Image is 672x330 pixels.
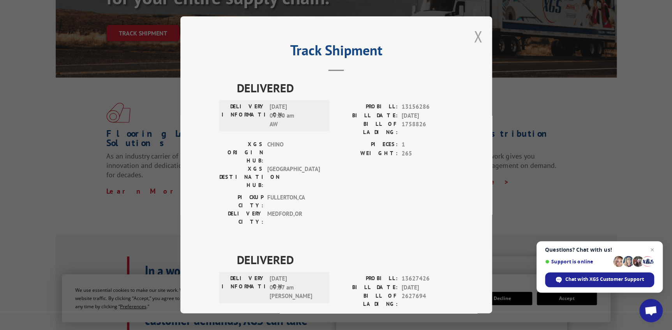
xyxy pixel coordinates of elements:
[336,102,398,111] label: PROBILL:
[336,292,398,308] label: BILL OF LADING:
[237,79,453,97] span: DELIVERED
[402,149,453,158] span: 265
[402,140,453,149] span: 1
[267,140,320,165] span: CHINO
[402,292,453,308] span: 2627694
[219,165,263,189] label: XGS DESTINATION HUB:
[545,247,654,253] span: Questions? Chat with us!
[402,111,453,120] span: [DATE]
[336,283,398,292] label: BILL DATE:
[219,193,263,210] label: PICKUP CITY:
[402,120,453,136] span: 1758826
[237,251,453,268] span: DELIVERED
[336,312,398,321] label: PIECES:
[267,165,320,189] span: [GEOGRAPHIC_DATA]
[270,274,322,301] span: [DATE] 09:37 am [PERSON_NAME]
[219,140,263,165] label: XGS ORIGIN HUB:
[565,276,644,283] span: Chat with XGS Customer Support
[545,259,610,265] span: Support is online
[336,274,398,283] label: PROBILL:
[336,120,398,136] label: BILL OF LADING:
[336,149,398,158] label: WEIGHT:
[336,140,398,149] label: PIECES:
[639,299,663,322] a: Open chat
[402,102,453,111] span: 13156286
[402,283,453,292] span: [DATE]
[474,26,482,47] button: Close modal
[545,272,654,287] span: Chat with XGS Customer Support
[219,210,263,226] label: DELIVERY CITY:
[402,274,453,283] span: 13627426
[219,45,453,60] h2: Track Shipment
[222,274,266,301] label: DELIVERY INFORMATION:
[402,312,453,321] span: 1
[267,193,320,210] span: FULLERTON , CA
[267,210,320,226] span: MEDFORD , OR
[222,102,266,129] label: DELIVERY INFORMATION:
[336,111,398,120] label: BILL DATE:
[270,102,322,129] span: [DATE] 09:20 am AW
